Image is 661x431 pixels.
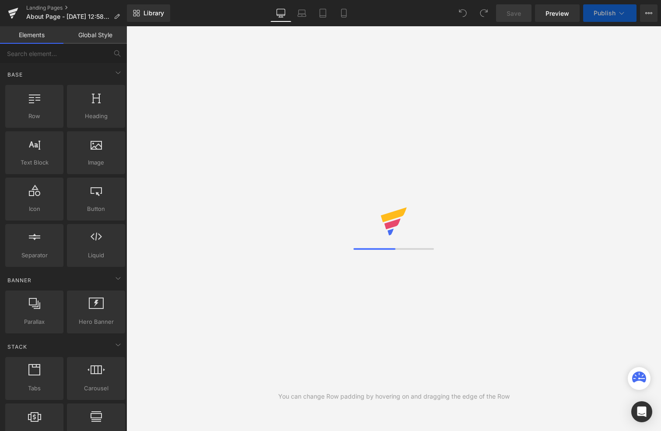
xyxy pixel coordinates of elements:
button: Redo [475,4,493,22]
span: Banner [7,276,32,284]
span: Save [507,9,521,18]
a: Landing Pages [26,4,127,11]
span: Text Block [8,158,61,167]
span: Hero Banner [70,317,122,326]
span: Publish [594,10,616,17]
span: Icon [8,204,61,214]
div: Open Intercom Messenger [631,401,652,422]
div: You can change Row padding by hovering on and dragging the edge of the Row [278,392,510,401]
span: Carousel [70,384,122,393]
a: New Library [127,4,170,22]
span: Base [7,70,24,79]
a: Tablet [312,4,333,22]
button: Undo [454,4,472,22]
span: Stack [7,343,28,351]
span: Button [70,204,122,214]
a: Mobile [333,4,354,22]
span: Heading [70,112,122,121]
span: Parallax [8,317,61,326]
span: About Page - [DATE] 12:58:12 [26,13,110,20]
a: Desktop [270,4,291,22]
span: Liquid [70,251,122,260]
span: Separator [8,251,61,260]
button: Publish [583,4,637,22]
a: Global Style [63,26,127,44]
span: Row [8,112,61,121]
span: Tabs [8,384,61,393]
button: More [640,4,658,22]
span: Preview [546,9,569,18]
span: Library [143,9,164,17]
span: Image [70,158,122,167]
a: Laptop [291,4,312,22]
a: Preview [535,4,580,22]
